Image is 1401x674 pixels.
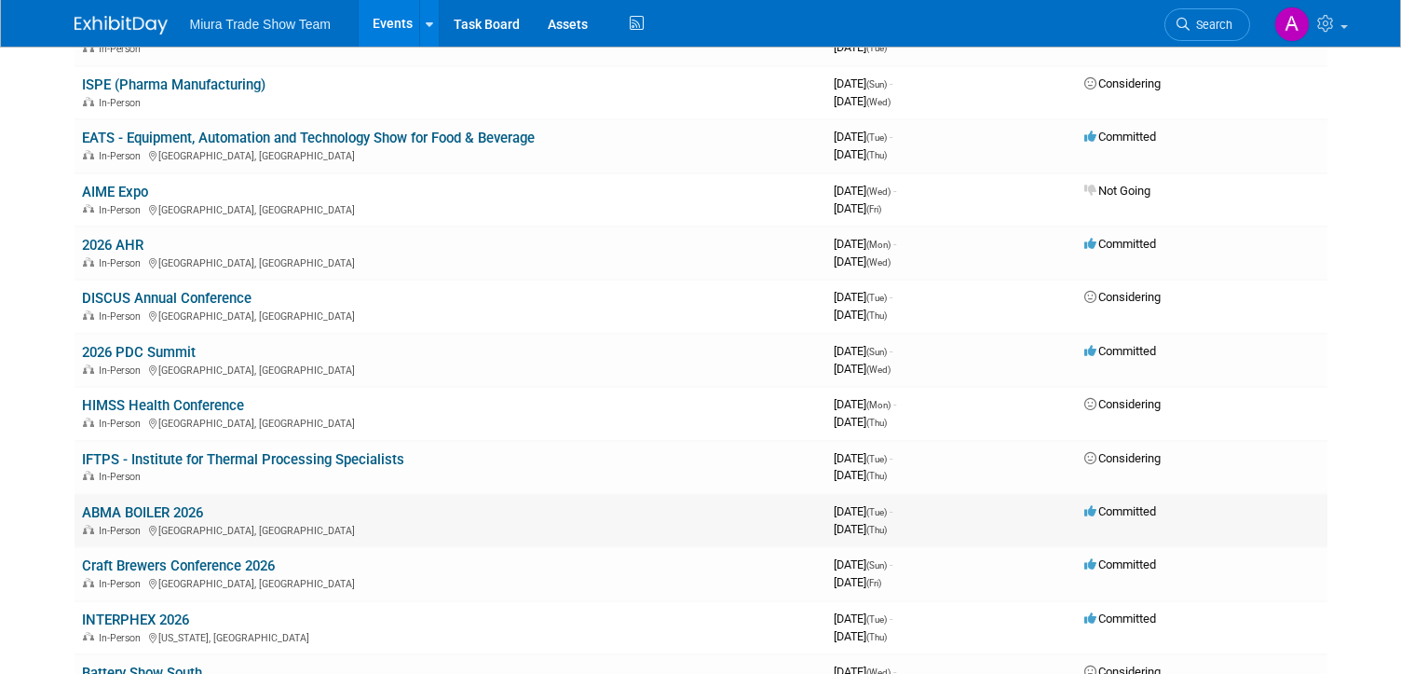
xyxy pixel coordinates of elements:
[82,290,252,307] a: DISCUS Annual Conference
[99,471,146,483] span: In-Person
[834,415,887,429] span: [DATE]
[866,632,887,642] span: (Thu)
[99,525,146,537] span: In-Person
[75,16,168,34] img: ExhibitDay
[866,97,891,107] span: (Wed)
[834,504,892,518] span: [DATE]
[834,557,892,571] span: [DATE]
[834,451,892,465] span: [DATE]
[893,397,896,411] span: -
[99,632,146,644] span: In-Person
[866,454,887,464] span: (Tue)
[866,240,891,250] span: (Mon)
[99,150,146,162] span: In-Person
[890,290,892,304] span: -
[866,560,887,571] span: (Sun)
[99,257,146,269] span: In-Person
[82,522,819,537] div: [GEOGRAPHIC_DATA], [GEOGRAPHIC_DATA]
[866,525,887,535] span: (Thu)
[890,344,892,358] span: -
[866,186,891,197] span: (Wed)
[1084,557,1156,571] span: Committed
[83,471,94,480] img: In-Person Event
[82,575,819,590] div: [GEOGRAPHIC_DATA], [GEOGRAPHIC_DATA]
[82,130,535,146] a: EATS - Equipment, Automation and Technology Show for Food & Beverage
[893,184,896,198] span: -
[1084,290,1161,304] span: Considering
[82,184,148,200] a: AIME Expo
[1084,237,1156,251] span: Committed
[834,397,896,411] span: [DATE]
[83,525,94,534] img: In-Person Event
[82,344,196,361] a: 2026 PDC Summit
[99,97,146,109] span: In-Person
[834,290,892,304] span: [DATE]
[866,204,881,214] span: (Fri)
[83,632,94,641] img: In-Person Event
[866,614,887,625] span: (Tue)
[83,257,94,267] img: In-Person Event
[834,362,891,376] span: [DATE]
[834,344,892,358] span: [DATE]
[834,522,887,536] span: [DATE]
[82,504,203,521] a: ABMA BOILER 2026
[82,629,819,644] div: [US_STATE], [GEOGRAPHIC_DATA]
[83,97,94,106] img: In-Person Event
[890,504,892,518] span: -
[866,310,887,321] span: (Thu)
[99,578,146,590] span: In-Person
[1190,18,1232,32] span: Search
[1084,130,1156,144] span: Committed
[99,310,146,323] span: In-Person
[99,204,146,216] span: In-Person
[866,79,887,89] span: (Sun)
[834,308,887,322] span: [DATE]
[82,415,819,430] div: [GEOGRAPHIC_DATA], [GEOGRAPHIC_DATA]
[834,147,887,161] span: [DATE]
[866,257,891,268] span: (Wed)
[82,147,819,162] div: [GEOGRAPHIC_DATA], [GEOGRAPHIC_DATA]
[82,362,819,377] div: [GEOGRAPHIC_DATA], [GEOGRAPHIC_DATA]
[1164,8,1250,41] a: Search
[1084,344,1156,358] span: Committed
[834,575,881,589] span: [DATE]
[1084,184,1150,198] span: Not Going
[890,557,892,571] span: -
[834,254,891,268] span: [DATE]
[834,237,896,251] span: [DATE]
[834,201,881,215] span: [DATE]
[866,400,891,410] span: (Mon)
[866,132,887,143] span: (Tue)
[82,308,819,323] div: [GEOGRAPHIC_DATA], [GEOGRAPHIC_DATA]
[866,347,887,357] span: (Sun)
[834,94,891,108] span: [DATE]
[890,612,892,626] span: -
[866,418,887,428] span: (Thu)
[82,612,189,628] a: INTERPHEX 2026
[890,451,892,465] span: -
[83,150,94,159] img: In-Person Event
[82,76,265,93] a: ISPE (Pharma Manufacturing)
[83,204,94,213] img: In-Person Event
[834,468,887,482] span: [DATE]
[83,43,94,52] img: In-Person Event
[866,507,887,517] span: (Tue)
[834,130,892,144] span: [DATE]
[866,471,887,481] span: (Thu)
[1084,451,1161,465] span: Considering
[1084,397,1161,411] span: Considering
[83,365,94,374] img: In-Person Event
[834,612,892,626] span: [DATE]
[99,43,146,55] span: In-Person
[99,418,146,430] span: In-Person
[82,557,275,574] a: Craft Brewers Conference 2026
[83,310,94,320] img: In-Person Event
[834,184,896,198] span: [DATE]
[866,365,891,375] span: (Wed)
[866,150,887,160] span: (Thu)
[82,451,404,468] a: IFTPS - Institute for Thermal Processing Specialists
[890,76,892,90] span: -
[893,237,896,251] span: -
[83,578,94,587] img: In-Person Event
[866,578,881,588] span: (Fri)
